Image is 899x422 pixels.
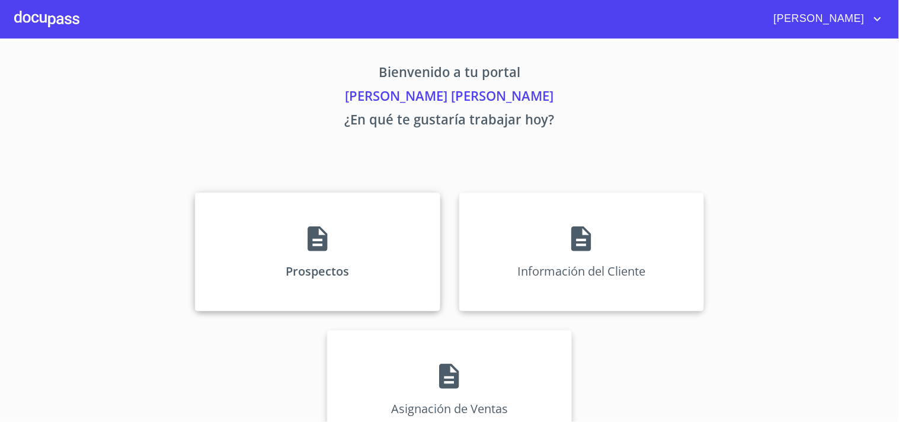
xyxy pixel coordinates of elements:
p: Asignación de Ventas [391,401,508,417]
p: ¿En qué te gustaría trabajar hoy? [85,110,815,133]
p: Prospectos [286,263,349,279]
p: Bienvenido a tu portal [85,62,815,86]
button: account of current user [765,9,885,28]
p: [PERSON_NAME] [PERSON_NAME] [85,86,815,110]
span: [PERSON_NAME] [765,9,871,28]
p: Información del Cliente [517,263,645,279]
